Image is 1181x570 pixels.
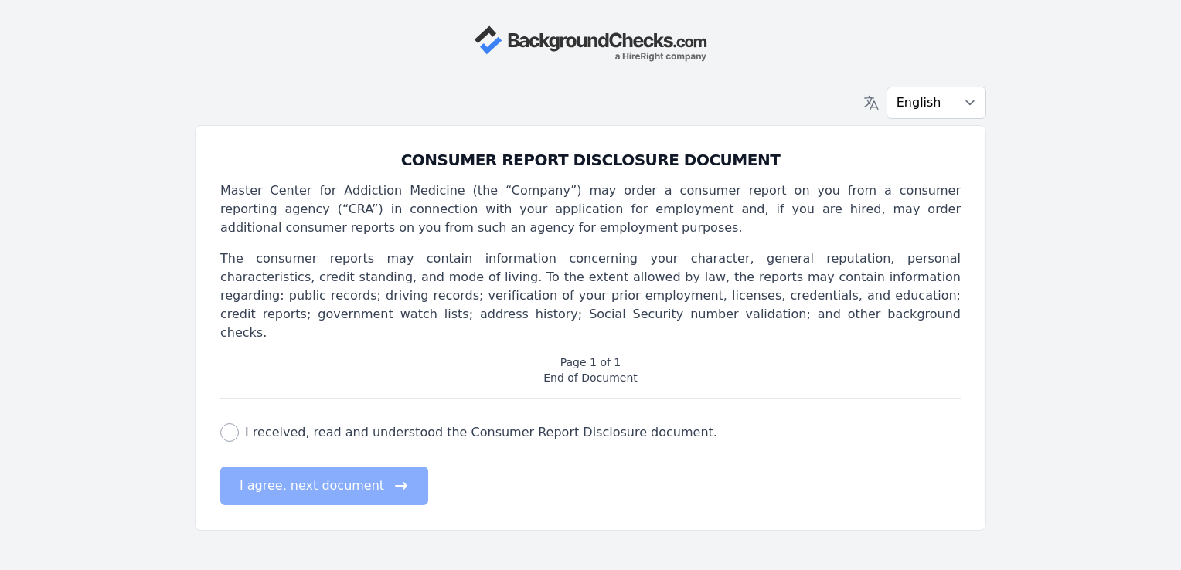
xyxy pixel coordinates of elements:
[245,423,717,442] label: I received, read and understood the Consumer Report Disclosure document.
[220,151,961,169] h3: CONSUMER REPORT DISCLOSURE DOCUMENT
[220,182,961,237] p: Master Center for Addiction Medicine (the “Company”) may order a consumer report on you from a co...
[220,249,961,342] p: The consumer reports may contain information concerning your character, general reputation, perso...
[220,355,961,385] p: Page 1 of 1 End of Document
[474,25,707,62] img: Company Logo
[220,467,428,505] button: I agree, next document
